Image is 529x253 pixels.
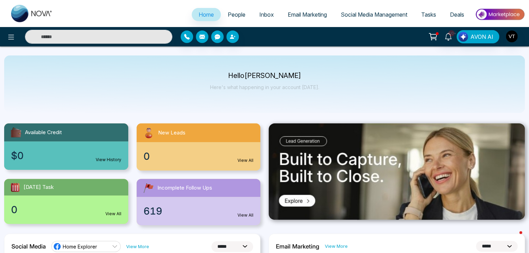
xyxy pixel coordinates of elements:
[470,33,493,41] span: AVON AI
[10,182,21,193] img: todayTask.svg
[458,32,468,42] img: Lead Flow
[228,11,245,18] span: People
[210,73,319,79] p: Hello [PERSON_NAME]
[506,30,518,42] img: User Avatar
[252,8,281,21] a: Inbox
[259,11,274,18] span: Inbox
[414,8,443,21] a: Tasks
[269,123,525,220] img: .
[237,212,253,218] a: View All
[105,211,121,217] a: View All
[448,30,454,36] span: 10+
[457,30,499,43] button: AVON AI
[158,129,185,137] span: New Leads
[11,243,46,250] h2: Social Media
[334,8,414,21] a: Social Media Management
[505,229,522,246] iframe: Intercom live chat
[144,149,150,164] span: 0
[10,126,22,139] img: availableCredit.svg
[11,202,17,217] span: 0
[450,11,464,18] span: Deals
[63,243,97,250] span: Home Explorer
[199,11,214,18] span: Home
[25,129,62,137] span: Available Credit
[440,30,457,42] a: 10+
[325,243,348,250] a: View More
[288,11,327,18] span: Email Marketing
[221,8,252,21] a: People
[132,179,265,225] a: Incomplete Follow Ups619View All
[210,84,319,90] p: Here's what happening in your account [DATE].
[421,11,436,18] span: Tasks
[96,157,121,163] a: View History
[192,8,221,21] a: Home
[11,148,24,163] span: $0
[443,8,471,21] a: Deals
[126,243,149,250] a: View More
[132,123,265,171] a: New Leads0View All
[142,126,155,139] img: newLeads.svg
[24,183,54,191] span: [DATE] Task
[144,204,162,218] span: 619
[276,243,319,250] h2: Email Marketing
[157,184,212,192] span: Incomplete Follow Ups
[341,11,407,18] span: Social Media Management
[11,5,53,22] img: Nova CRM Logo
[475,7,525,22] img: Market-place.gif
[237,157,253,164] a: View All
[281,8,334,21] a: Email Marketing
[142,182,155,194] img: followUps.svg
